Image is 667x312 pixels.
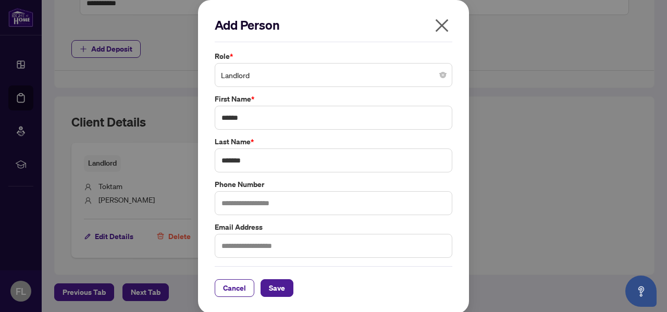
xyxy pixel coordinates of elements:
[434,17,450,34] span: close
[440,72,446,78] span: close-circle
[269,280,285,296] span: Save
[625,276,657,307] button: Open asap
[261,279,293,297] button: Save
[215,93,452,105] label: First Name
[215,179,452,190] label: Phone Number
[223,280,246,296] span: Cancel
[215,279,254,297] button: Cancel
[215,51,452,62] label: Role
[215,17,452,33] h2: Add Person
[215,136,452,147] label: Last Name
[221,65,446,85] span: Landlord
[215,221,452,233] label: Email Address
